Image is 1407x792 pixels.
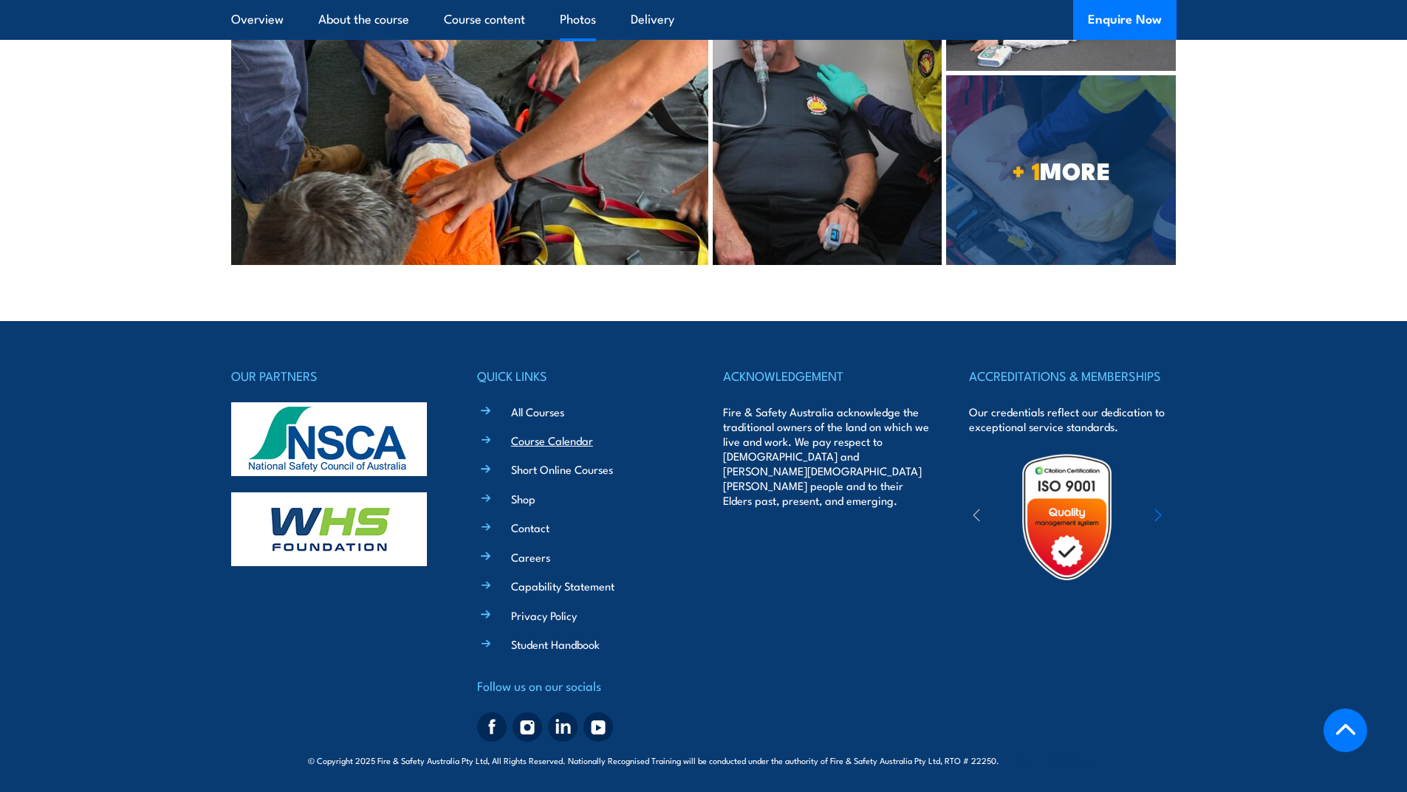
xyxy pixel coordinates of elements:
a: Shop [511,491,535,506]
img: nsca-logo-footer [231,402,427,476]
strong: + 1 [1012,151,1040,188]
a: Contact [511,520,550,535]
a: Course Calendar [511,433,593,448]
a: + 1MORE [946,75,1176,265]
a: KND Digital [1047,752,1099,767]
h4: Follow us on our socials [477,675,684,696]
span: © Copyright 2025 Fire & Safety Australia Pty Ltd, All Rights Reserved. Nationally Recognised Trai... [308,753,1099,767]
span: MORE [946,159,1176,180]
h4: ACCREDITATIONS & MEMBERSHIPS [969,365,1176,386]
a: Capability Statement [511,578,615,593]
a: Short Online Courses [511,461,613,477]
p: Fire & Safety Australia acknowledge the traditional owners of the land on which we live and work.... [723,404,930,508]
h4: ACKNOWLEDGEMENT [723,365,930,386]
a: Privacy Policy [511,607,577,623]
img: whs-logo-footer [231,492,427,566]
a: Careers [511,549,550,565]
p: Our credentials reflect our dedication to exceptional service standards. [969,404,1176,434]
a: Student Handbook [511,636,600,652]
span: Site: [1016,754,1099,766]
h4: OUR PARTNERS [231,365,438,386]
img: Untitled design (19) [1002,452,1132,582]
h4: QUICK LINKS [477,365,684,386]
a: All Courses [511,404,564,419]
img: ewpa-logo [1132,492,1261,543]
